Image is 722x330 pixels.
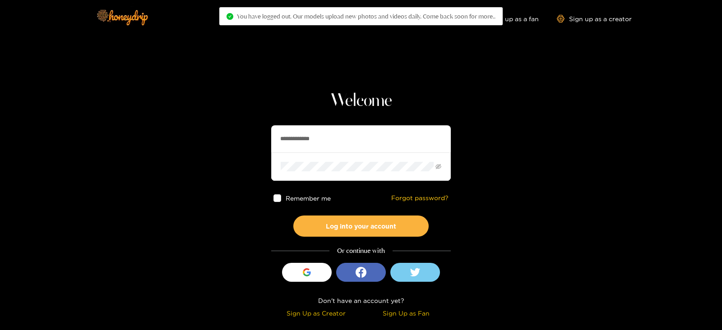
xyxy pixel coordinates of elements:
[271,295,451,306] div: Don't have an account yet?
[271,90,451,112] h1: Welcome
[293,215,429,237] button: Log into your account
[477,15,539,23] a: Sign up as a fan
[227,13,233,20] span: check-circle
[391,194,449,202] a: Forgot password?
[557,15,632,23] a: Sign up as a creator
[237,13,495,20] span: You have logged out. Our models upload new photos and videos daily. Come back soon for more..
[286,195,331,202] span: Remember me
[435,164,441,170] span: eye-invisible
[271,246,451,256] div: Or continue with
[273,308,359,318] div: Sign Up as Creator
[363,308,449,318] div: Sign Up as Fan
